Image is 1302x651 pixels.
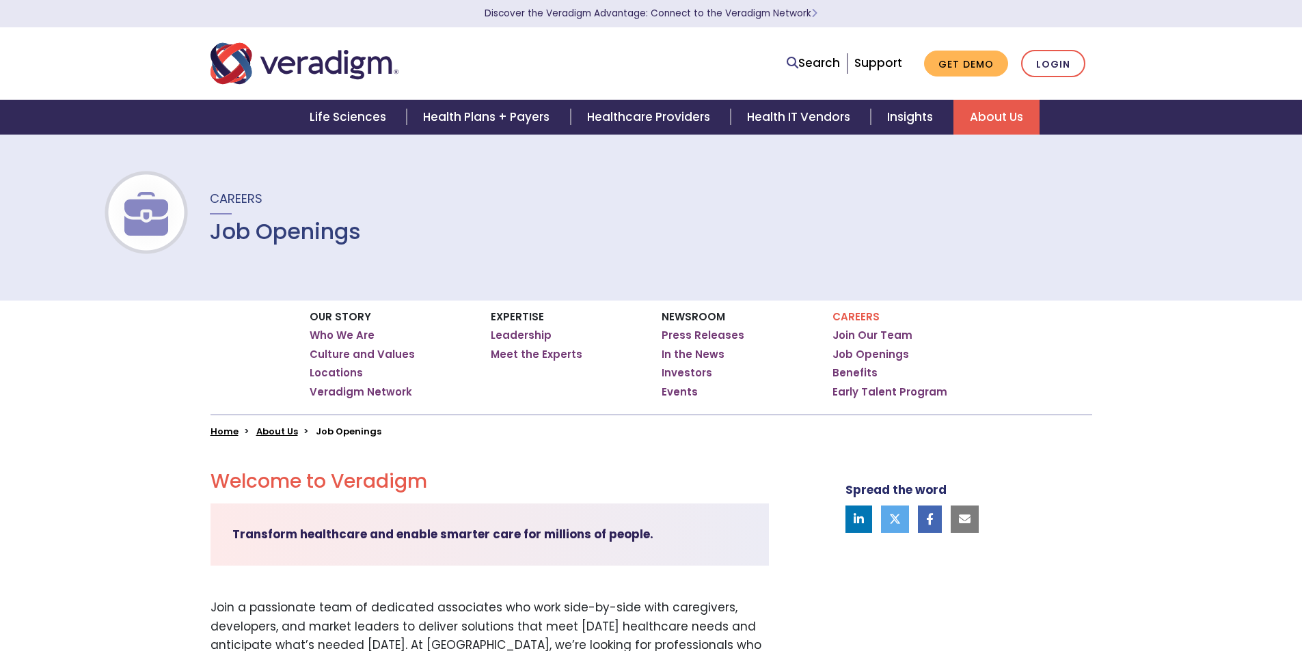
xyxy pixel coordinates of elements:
[832,329,912,342] a: Join Our Team
[211,425,239,438] a: Home
[832,385,947,399] a: Early Talent Program
[210,190,262,207] span: Careers
[491,329,552,342] a: Leadership
[310,366,363,380] a: Locations
[662,385,698,399] a: Events
[232,526,653,542] strong: Transform healthcare and enable smarter care for millions of people.
[491,348,582,361] a: Meet the Experts
[953,100,1040,135] a: About Us
[662,348,724,361] a: In the News
[811,7,817,20] span: Learn More
[832,366,878,380] a: Benefits
[256,425,298,438] a: About Us
[310,385,412,399] a: Veradigm Network
[924,51,1008,77] a: Get Demo
[210,219,361,245] h1: Job Openings
[571,100,731,135] a: Healthcare Providers
[211,41,398,86] img: Veradigm logo
[407,100,570,135] a: Health Plans + Payers
[293,100,407,135] a: Life Sciences
[211,470,769,493] h2: Welcome to Veradigm
[310,329,375,342] a: Who We Are
[1021,50,1085,78] a: Login
[662,366,712,380] a: Investors
[310,348,415,361] a: Culture and Values
[832,348,909,361] a: Job Openings
[731,100,871,135] a: Health IT Vendors
[845,482,947,498] strong: Spread the word
[871,100,953,135] a: Insights
[662,329,744,342] a: Press Releases
[854,55,902,71] a: Support
[485,7,817,20] a: Discover the Veradigm Advantage: Connect to the Veradigm NetworkLearn More
[787,54,840,72] a: Search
